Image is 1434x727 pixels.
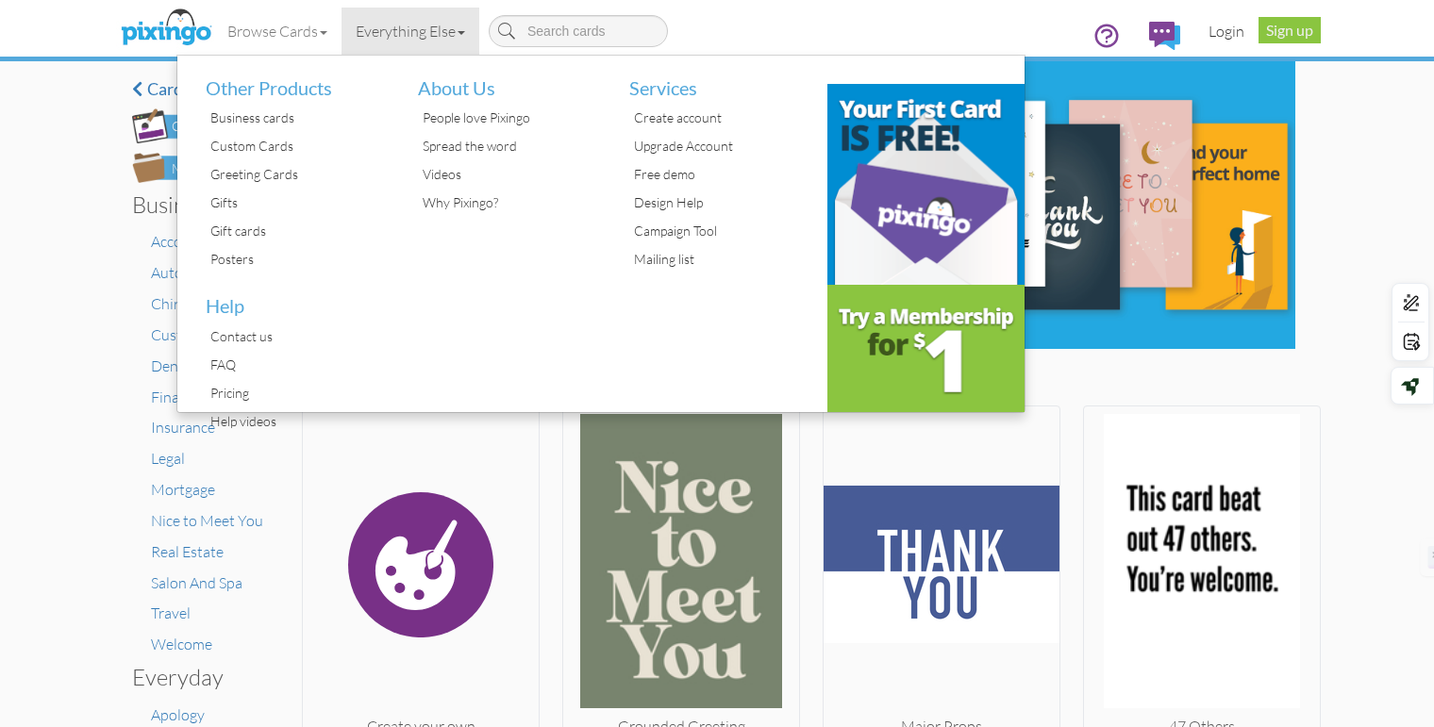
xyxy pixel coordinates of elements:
[1194,8,1259,55] a: Login
[342,8,479,55] a: Everything Else
[615,56,813,105] li: Services
[629,132,813,160] div: Upgrade Account
[563,414,799,716] img: 20250527-043541-0b2d8b8e4674-250.jpg
[824,414,1059,716] img: 20250716-161921-cab435a0583f-250.jpg
[206,407,390,436] div: Help videos
[132,80,283,99] a: Card home
[151,418,215,437] a: Insurance
[629,104,813,132] div: Create account
[151,449,185,468] a: Legal
[151,635,212,653] a: Welcome
[172,117,274,137] div: Create Your Own
[206,379,390,407] div: Pricing
[151,603,191,622] a: Travel
[418,160,602,189] div: Videos
[132,665,269,689] h3: Everyday
[151,511,263,530] a: Nice to Meet You
[151,480,215,499] a: Mortgage
[629,217,813,245] div: Campaign Tool
[418,132,602,160] div: Spread the word
[206,322,390,351] div: Contact us
[206,351,390,379] div: FAQ
[151,573,242,592] a: Salon And Spa
[132,108,283,143] img: create-own-button.png
[206,217,390,245] div: Gift cards
[151,232,225,251] a: Accounting
[192,273,390,322] li: Help
[404,56,602,105] li: About Us
[206,245,390,273] div: Posters
[827,84,1025,285] img: b31c39d9-a6cc-4959-841f-c4fb373484ab.png
[206,160,390,189] div: Greeting Cards
[151,542,224,561] a: Real Estate
[629,245,813,273] div: Mailing list
[1149,22,1180,50] img: comments.svg
[1259,17,1321,43] a: Sign up
[151,705,205,724] a: Apology
[132,192,269,217] h3: Business
[418,104,602,132] div: People love Pixingo
[151,325,216,344] a: Customer
[629,189,813,217] div: Design Help
[303,414,539,716] img: create.svg
[116,5,216,52] img: pixingo logo
[418,189,602,217] div: Why Pixingo?
[192,56,390,105] li: Other Products
[206,189,390,217] div: Gifts
[489,15,668,47] input: Search cards
[1433,726,1434,727] iframe: Chat
[132,153,283,183] img: my-projects-button.png
[151,356,195,375] a: Dental
[151,388,262,406] a: Financial Advisor
[151,294,236,313] a: Chiropractor
[172,159,242,179] div: My Projects
[1084,414,1320,716] img: 20250730-184250-2e46d0b25ecb-250.png
[151,263,228,282] a: Automotive
[206,104,390,132] div: Business cards
[629,160,813,189] div: Free demo
[213,8,342,55] a: Browse Cards
[206,132,390,160] div: Custom Cards
[827,285,1025,412] img: e3c53f66-4b0a-4d43-9253-35934b16df62.png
